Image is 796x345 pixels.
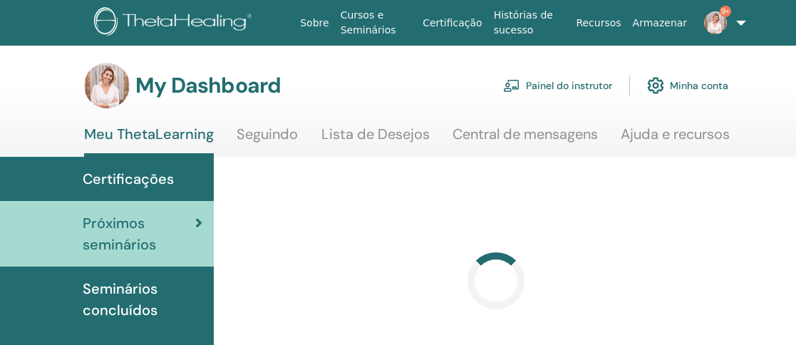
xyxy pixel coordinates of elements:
[503,70,612,101] a: Painel do instrutor
[237,125,298,153] a: Seguindo
[335,2,418,43] a: Cursos e Seminários
[84,63,130,108] img: default.jpg
[570,10,626,36] a: Recursos
[94,7,257,39] img: logo.png
[704,11,727,34] img: default.jpg
[488,2,571,43] a: Histórias de sucesso
[621,125,730,153] a: Ajuda e recursos
[417,10,487,36] a: Certificação
[84,125,214,157] a: Meu ThetaLearning
[627,10,693,36] a: Armazenar
[135,73,281,98] h3: My Dashboard
[294,10,334,36] a: Sobre
[503,79,520,92] img: chalkboard-teacher.svg
[321,125,430,153] a: Lista de Desejos
[83,278,202,321] span: Seminários concluídos
[453,125,598,153] a: Central de mensagens
[647,73,664,98] img: cog.svg
[720,6,731,17] span: 9+
[647,70,728,101] a: Minha conta
[83,212,195,255] span: Próximos seminários
[83,168,174,190] span: Certificações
